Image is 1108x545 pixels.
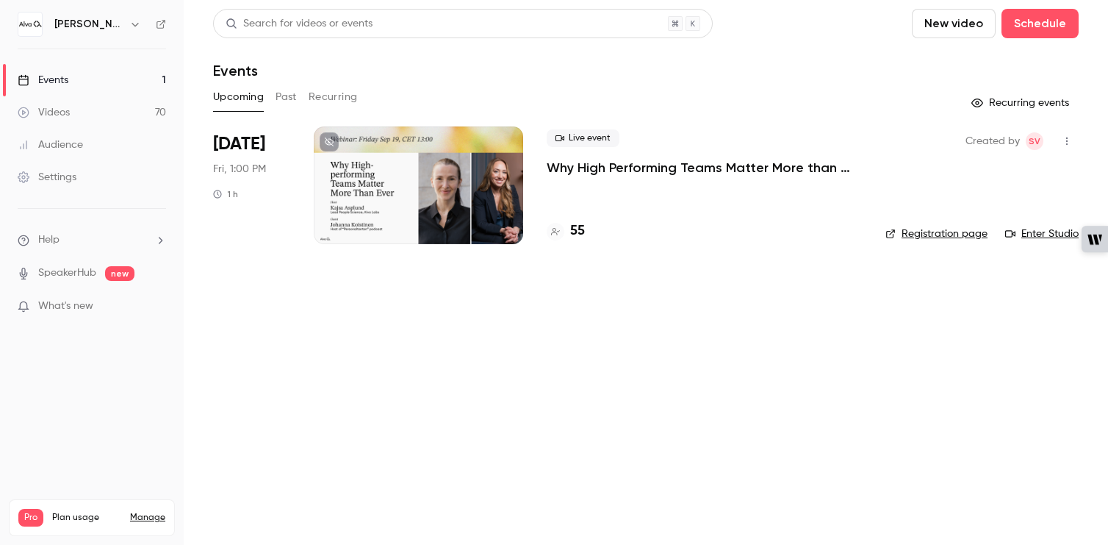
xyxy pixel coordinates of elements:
span: new [105,266,134,281]
button: Schedule [1001,9,1079,38]
button: Recurring events [965,91,1079,115]
button: Past [276,85,297,109]
h6: [PERSON_NAME] Labs [54,17,123,32]
a: SpeakerHub [38,266,96,281]
a: Manage [130,512,165,524]
img: Alva Labs [18,13,42,36]
span: Live event [547,129,619,147]
h4: 55 [570,221,585,241]
button: New video [912,9,996,38]
span: Created by [965,132,1020,150]
span: What's new [38,299,93,314]
a: Enter Studio [1005,227,1079,241]
div: Search for videos or events [226,16,373,32]
a: Registration page [885,227,988,241]
div: Videos [18,105,70,120]
li: help-dropdown-opener [18,232,166,248]
span: Sara Vinell [1026,132,1043,150]
h1: Events [213,62,258,79]
div: 1 h [213,188,238,200]
span: SV [1029,132,1040,150]
a: Why High Performing Teams Matter More than Ever [547,159,862,177]
span: Fri, 1:00 PM [213,162,266,177]
span: Pro [18,509,43,527]
span: Plan usage [52,512,121,524]
span: [DATE] [213,132,265,156]
button: Upcoming [213,85,264,109]
iframe: Noticeable Trigger [148,300,166,313]
div: Settings [18,170,76,185]
div: Sep 19 Fri, 1:00 PM (Europe/Stockholm) [213,127,290,244]
div: Audience [18,138,83,152]
div: Events [18,73,68,88]
a: 55 [547,221,585,241]
span: Help [38,232,60,248]
button: Recurring [309,85,358,109]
